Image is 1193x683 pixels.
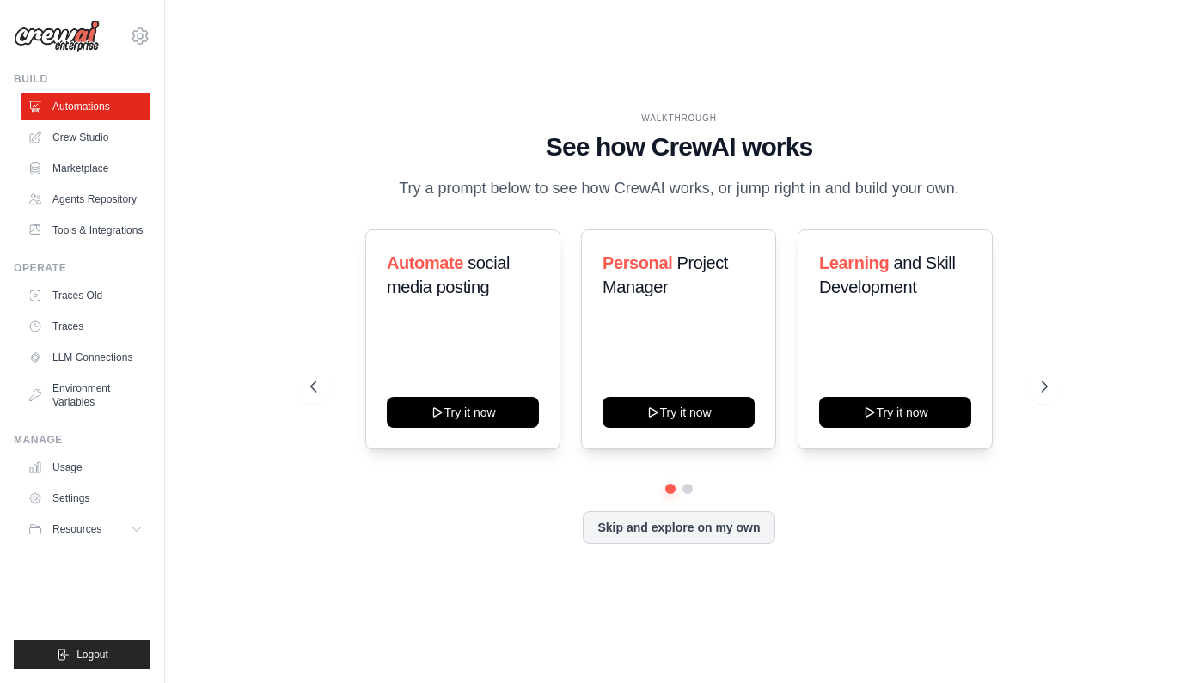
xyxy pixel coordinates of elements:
[387,253,463,272] span: Automate
[390,176,968,201] p: Try a prompt below to see how CrewAI works, or jump right in and build your own.
[310,131,1048,162] h1: See how CrewAI works
[21,155,150,182] a: Marketplace
[819,253,889,272] span: Learning
[310,112,1048,125] div: WALKTHROUGH
[21,313,150,340] a: Traces
[603,253,672,272] span: Personal
[603,253,728,296] span: Project Manager
[14,433,150,447] div: Manage
[76,648,108,662] span: Logout
[387,253,510,296] span: social media posting
[21,282,150,309] a: Traces Old
[21,485,150,512] a: Settings
[14,20,100,52] img: Logo
[14,640,150,669] button: Logout
[21,375,150,416] a: Environment Variables
[21,344,150,371] a: LLM Connections
[603,397,755,428] button: Try it now
[14,261,150,275] div: Operate
[21,93,150,120] a: Automations
[583,511,774,544] button: Skip and explore on my own
[387,397,539,428] button: Try it now
[21,186,150,213] a: Agents Repository
[21,454,150,481] a: Usage
[819,397,971,428] button: Try it now
[52,522,101,536] span: Resources
[819,253,955,296] span: and Skill Development
[21,124,150,151] a: Crew Studio
[21,515,150,543] button: Resources
[14,72,150,86] div: Build
[21,216,150,244] a: Tools & Integrations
